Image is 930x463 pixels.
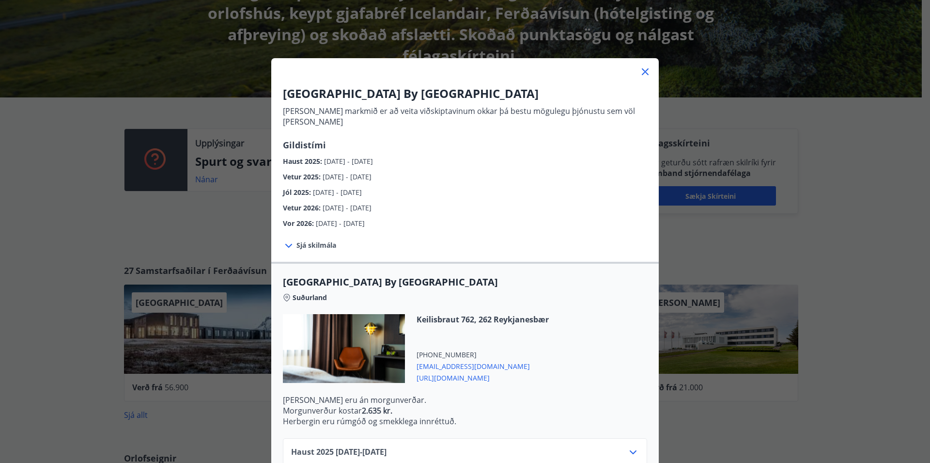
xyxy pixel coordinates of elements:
span: [GEOGRAPHIC_DATA] By [GEOGRAPHIC_DATA] [283,275,647,289]
span: [EMAIL_ADDRESS][DOMAIN_NAME] [417,360,549,371]
span: Vetur 2025 : [283,172,323,181]
span: [URL][DOMAIN_NAME] [417,371,549,383]
p: Morgunverður kostar [283,405,647,416]
p: [PERSON_NAME] markmið er að veita viðskiptavinum okkar þá bestu mögulegu þjónustu sem völ [PERSON... [283,106,647,127]
span: [DATE] - [DATE] [323,203,372,212]
span: [DATE] - [DATE] [316,219,365,228]
span: Vetur 2026 : [283,203,323,212]
span: Jól 2025 : [283,188,313,197]
span: [DATE] - [DATE] [323,172,372,181]
span: Haust 2025 [DATE] - [DATE] [291,447,387,458]
span: Suðurland [293,293,327,303]
span: Sjá skilmála [296,240,336,250]
span: Gildistími [283,139,326,151]
h3: [GEOGRAPHIC_DATA] By [GEOGRAPHIC_DATA] [283,85,647,102]
span: Keilisbraut 762, 262 Reykjanesbær [417,314,549,325]
strong: 2.635 kr. [362,405,392,416]
span: [DATE] - [DATE] [324,157,373,166]
span: [DATE] - [DATE] [313,188,362,197]
p: Herbergin eru rúmgóð og smekklega innréttuð. [283,416,647,427]
span: Haust 2025 : [283,157,324,166]
span: Vor 2026 : [283,219,316,228]
span: [PHONE_NUMBER] [417,350,549,360]
p: [PERSON_NAME] eru án morgunverðar. [283,395,647,405]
